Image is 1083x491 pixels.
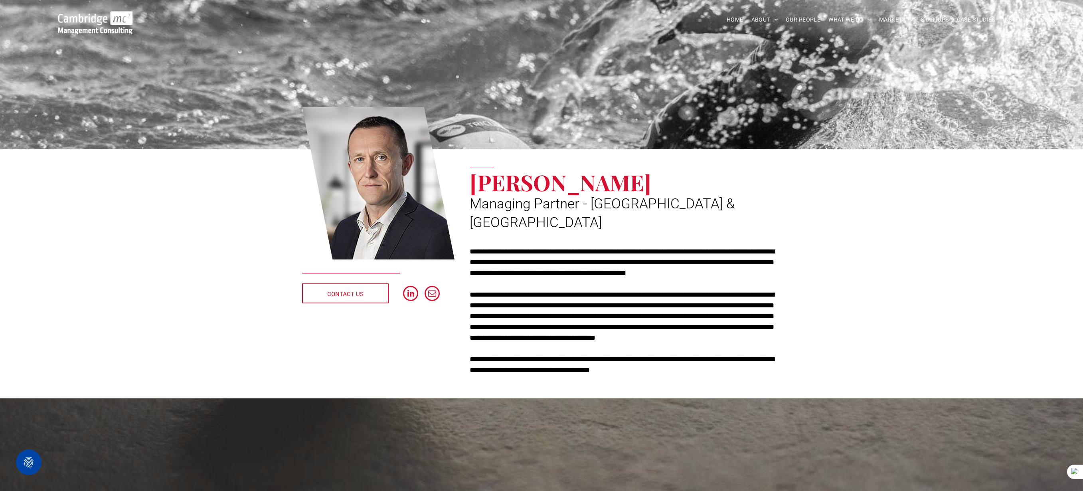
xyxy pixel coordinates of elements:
a: CASE STUDIES [953,14,999,26]
a: linkedin [403,286,418,303]
a: OUR PEOPLE [782,14,824,26]
a: INSIGHTS [999,14,1033,26]
a: email [425,286,440,303]
a: Jason Jennings | Managing Partner - UK & Ireland [302,106,455,261]
span: Managing Partner - [GEOGRAPHIC_DATA] & [GEOGRAPHIC_DATA] [470,196,735,231]
span: [PERSON_NAME] [470,167,651,197]
a: STARTUPS [917,14,953,26]
img: Go to Homepage [58,11,132,34]
a: Your Business Transformed | Cambridge Management Consulting [58,12,132,21]
a: MARKETS [875,14,917,26]
a: ABOUT [747,14,782,26]
a: CONTACT [1033,14,1067,26]
a: HOME [723,14,747,26]
a: WHAT WE DO [824,14,875,26]
a: CONTACT US [302,283,389,303]
span: CONTACT US [327,284,364,304]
